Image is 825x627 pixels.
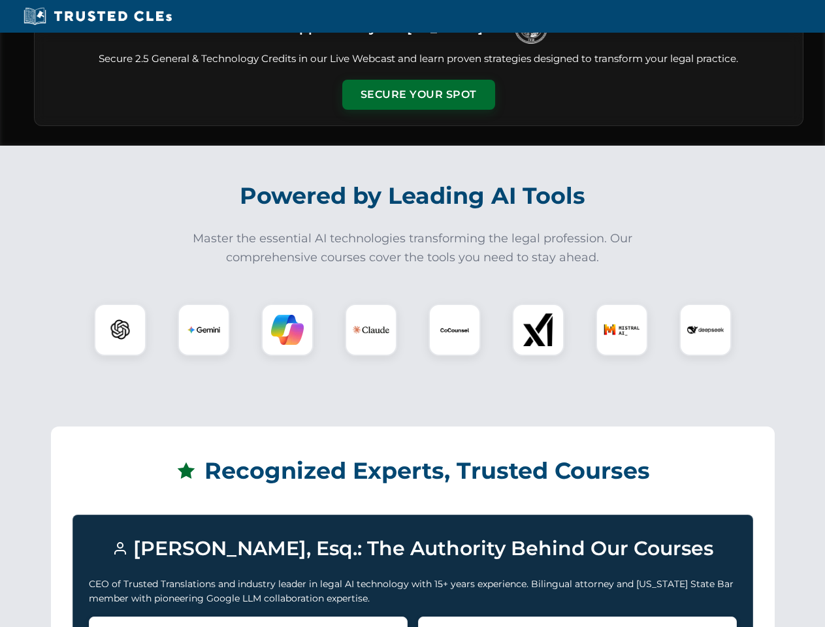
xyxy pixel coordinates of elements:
[512,304,564,356] div: xAI
[184,229,641,267] p: Master the essential AI technologies transforming the legal profession. Our comprehensive courses...
[345,304,397,356] div: Claude
[679,304,732,356] div: DeepSeek
[271,313,304,346] img: Copilot Logo
[89,577,737,606] p: CEO of Trusted Translations and industry leader in legal AI technology with 15+ years experience....
[101,311,139,349] img: ChatGPT Logo
[187,313,220,346] img: Gemini Logo
[89,531,737,566] h3: [PERSON_NAME], Esq.: The Authority Behind Our Courses
[20,7,176,26] img: Trusted CLEs
[94,304,146,356] div: ChatGPT
[429,304,481,356] div: CoCounsel
[51,173,775,219] h2: Powered by Leading AI Tools
[261,304,314,356] div: Copilot
[342,80,495,110] button: Secure Your Spot
[50,52,787,67] p: Secure 2.5 General & Technology Credits in our Live Webcast and learn proven strategies designed ...
[687,312,724,348] img: DeepSeek Logo
[178,304,230,356] div: Gemini
[438,313,471,346] img: CoCounsel Logo
[353,312,389,348] img: Claude Logo
[604,312,640,348] img: Mistral AI Logo
[596,304,648,356] div: Mistral AI
[73,448,753,494] h2: Recognized Experts, Trusted Courses
[522,313,555,346] img: xAI Logo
